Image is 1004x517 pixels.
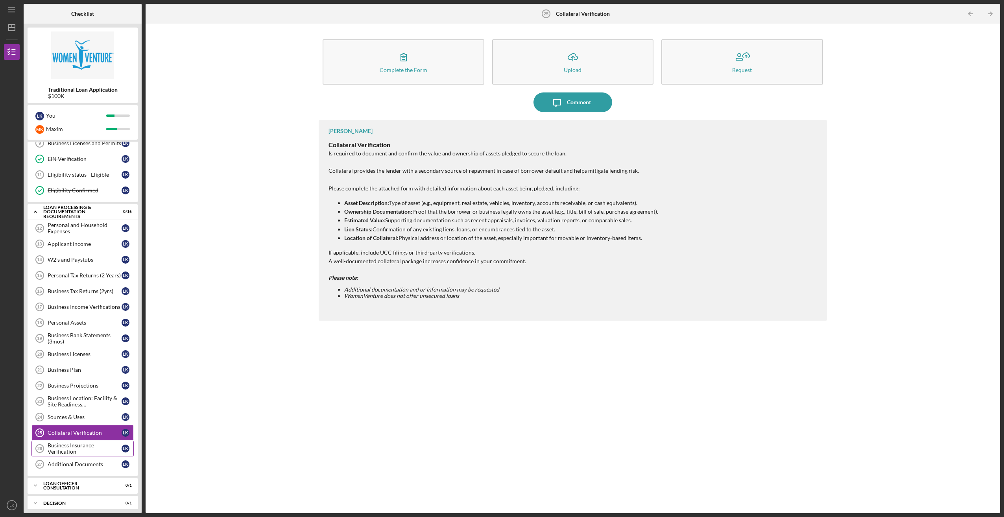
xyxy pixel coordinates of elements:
[344,286,499,293] em: Additional documentation and or information may be requested
[48,442,122,455] div: Business Insurance Verification
[31,135,134,151] a: 9Business Licenses and PermitsLK
[31,236,134,252] a: 13Applicant IncomeLK
[122,256,129,264] div: L K
[31,183,134,198] a: Eligibility ConfirmedLK
[31,425,134,441] a: 25Collateral VerificationLK
[48,367,122,373] div: Business Plan
[118,483,132,488] div: 0 / 1
[122,413,129,421] div: L K
[48,87,118,93] b: Traditional Loan Application
[31,315,134,331] a: 18Personal AssetsLK
[543,11,548,16] tspan: 25
[329,248,658,257] p: If applicable, include UCC filings or third-party verifications.
[31,268,134,283] a: 15Personal Tax Returns (2 Years)LK
[37,367,42,372] tspan: 21
[48,382,122,389] div: Business Projections
[344,234,658,242] p: Physical address or location of the asset, especially important for movable or inventory-based it...
[323,39,484,85] button: Complete the Form
[48,395,122,408] div: Business Location: Facility & Site Readiness Documentation
[344,217,385,223] strong: Estimated Value:
[344,292,459,299] em: WomenVenture does not offer unsecured loans
[48,414,122,420] div: Sources & Uses
[344,199,658,207] p: Type of asset (e.g., equipment, real estate, vehicles, inventory, accounts receivable, or cash eq...
[31,409,134,425] a: 24Sources & UsesLK
[35,125,44,134] div: M K
[122,397,129,405] div: L K
[4,497,20,513] button: LK
[37,242,42,246] tspan: 13
[492,39,653,85] button: Upload
[48,172,122,178] div: Eligibility status - Eligible
[48,288,122,294] div: Business Tax Returns (2yrs)
[43,481,112,490] div: Loan Officer Consultation
[122,350,129,358] div: L K
[344,234,399,241] strong: Location of Collateral:
[48,140,122,146] div: Business Licenses and Permits
[31,299,134,315] a: 17Business Income VerificationsLK
[122,287,129,295] div: L K
[48,319,122,326] div: Personal Assets
[48,461,122,467] div: Additional Documents
[37,305,42,309] tspan: 17
[380,67,427,73] div: Complete the Form
[31,378,134,393] a: 22Business ProjectionsLK
[344,216,658,225] p: Supporting documentation such as recent appraisals, invoices, valuation reports, or comparable sa...
[344,207,658,216] p: Proof that the borrower or business legally owns the asset (e.g., title, bill of sale, purchase a...
[329,128,373,134] div: [PERSON_NAME]
[48,156,122,162] div: EIN Verification
[48,272,122,279] div: Personal Tax Returns (2 Years)
[31,220,134,236] a: 12Personal and Household ExpensesLK
[122,155,129,163] div: L K
[122,186,129,194] div: L K
[48,222,122,234] div: Personal and Household Expenses
[37,273,42,278] tspan: 15
[556,11,610,17] b: Collateral Verification
[122,366,129,374] div: L K
[35,112,44,120] div: L K
[118,209,132,214] div: 0 / 16
[37,462,42,467] tspan: 27
[31,393,134,409] a: 23Business Location: Facility & Site Readiness DocumentationLK
[37,352,42,356] tspan: 20
[39,141,41,146] tspan: 9
[329,149,658,158] p: Is required to document and confirm the value and ownership of assets pledged to secure the loan.
[37,336,42,341] tspan: 19
[344,226,373,233] strong: Lien Status:
[37,415,42,419] tspan: 24
[329,166,658,175] p: Collateral provides the lender with a secondary source of repayment in case of borrower default a...
[122,445,129,452] div: L K
[31,441,134,456] a: 26Business Insurance VerificationLK
[118,501,132,506] div: 0 / 1
[329,257,658,266] p: A well-documented collateral package increases confidence in your commitment.
[31,456,134,472] a: 27Additional DocumentsLK
[122,171,129,179] div: L K
[48,257,122,263] div: W2's and Paystubs
[28,31,138,79] img: Product logo
[122,334,129,342] div: L K
[37,383,42,388] tspan: 22
[122,240,129,248] div: L K
[48,351,122,357] div: Business Licenses
[37,289,42,294] tspan: 16
[48,241,122,247] div: Applicant Income
[122,460,129,468] div: L K
[122,271,129,279] div: L K
[31,167,134,183] a: 11Eligibility status - EligibleLK
[329,141,390,148] strong: Collateral Verification
[37,320,42,325] tspan: 18
[329,274,358,281] em: Please note:
[533,92,612,112] button: Comment
[31,151,134,167] a: EIN VerificationLK
[122,139,129,147] div: L K
[31,283,134,299] a: 16Business Tax Returns (2yrs)LK
[31,346,134,362] a: 20Business LicensesLK
[46,122,106,136] div: Maxim
[344,225,658,234] p: Confirmation of any existing liens, loans, or encumbrances tied to the asset.
[43,501,112,506] div: Decision
[564,67,581,73] div: Upload
[48,304,122,310] div: Business Income Verifications
[122,382,129,390] div: L K
[37,446,42,451] tspan: 26
[122,429,129,437] div: L K
[344,208,412,215] strong: Ownership Documentation:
